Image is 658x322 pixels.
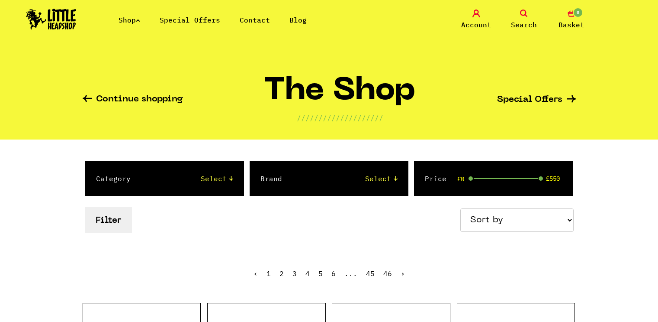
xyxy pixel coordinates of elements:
[461,20,491,30] span: Account
[292,269,297,278] a: 3
[85,207,132,233] button: Filter
[550,10,593,30] a: 0 Basket
[511,20,537,30] span: Search
[401,269,405,278] a: Next »
[289,16,307,24] a: Blog
[254,270,258,277] li: « Previous
[26,9,76,29] img: Little Head Shop Logo
[305,269,310,278] a: 4
[119,16,140,24] a: Shop
[558,20,584,30] span: Basket
[383,269,392,278] a: 46
[318,269,323,278] a: 5
[83,95,183,105] a: Continue shopping
[264,77,416,113] h1: The Shop
[331,269,336,278] a: 6
[279,269,284,278] a: 2
[425,173,446,184] label: Price
[573,7,583,18] span: 0
[260,173,282,184] label: Brand
[297,113,383,123] p: ////////////////////
[96,173,131,184] label: Category
[344,269,357,278] span: ...
[240,16,270,24] a: Contact
[254,269,258,278] span: ‹
[546,175,560,182] span: £550
[497,95,576,104] a: Special Offers
[502,10,546,30] a: Search
[266,269,271,278] span: 1
[160,16,220,24] a: Special Offers
[366,269,375,278] a: 45
[457,176,464,182] span: £0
